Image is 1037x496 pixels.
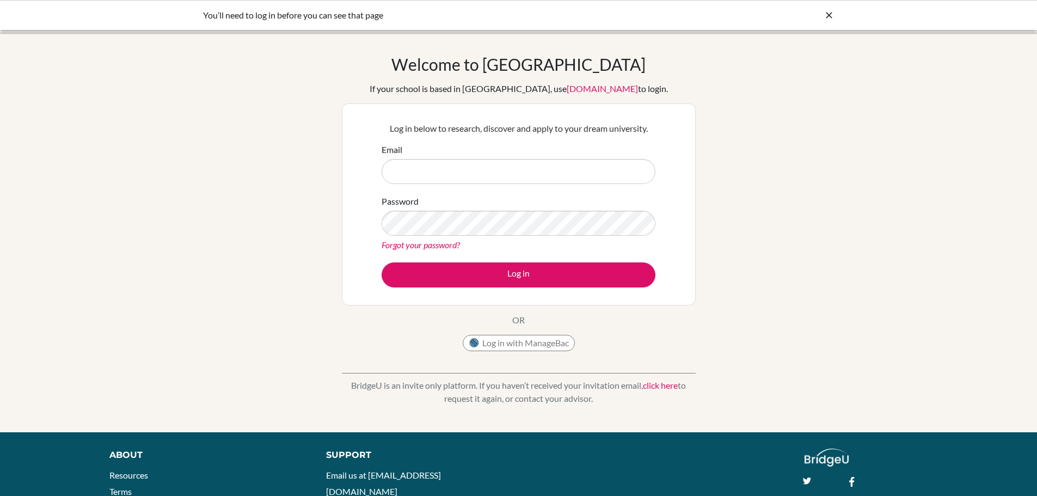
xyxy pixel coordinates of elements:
[805,449,849,467] img: logo_white@2x-f4f0deed5e89b7ecb1c2cc34c3e3d731f90f0f143d5ea2071677605dd97b5244.png
[370,82,668,95] div: If your school is based in [GEOGRAPHIC_DATA], use to login.
[382,143,402,156] label: Email
[512,314,525,327] p: OR
[342,379,696,405] p: BridgeU is an invite only platform. If you haven’t received your invitation email, to request it ...
[326,449,506,462] div: Support
[382,262,655,287] button: Log in
[382,240,460,250] a: Forgot your password?
[463,335,575,351] button: Log in with ManageBac
[382,122,655,135] p: Log in below to research, discover and apply to your dream university.
[643,380,678,390] a: click here
[203,9,671,22] div: You’ll need to log in before you can see that page
[109,449,302,462] div: About
[109,470,148,480] a: Resources
[382,195,419,208] label: Password
[567,83,638,94] a: [DOMAIN_NAME]
[391,54,646,74] h1: Welcome to [GEOGRAPHIC_DATA]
